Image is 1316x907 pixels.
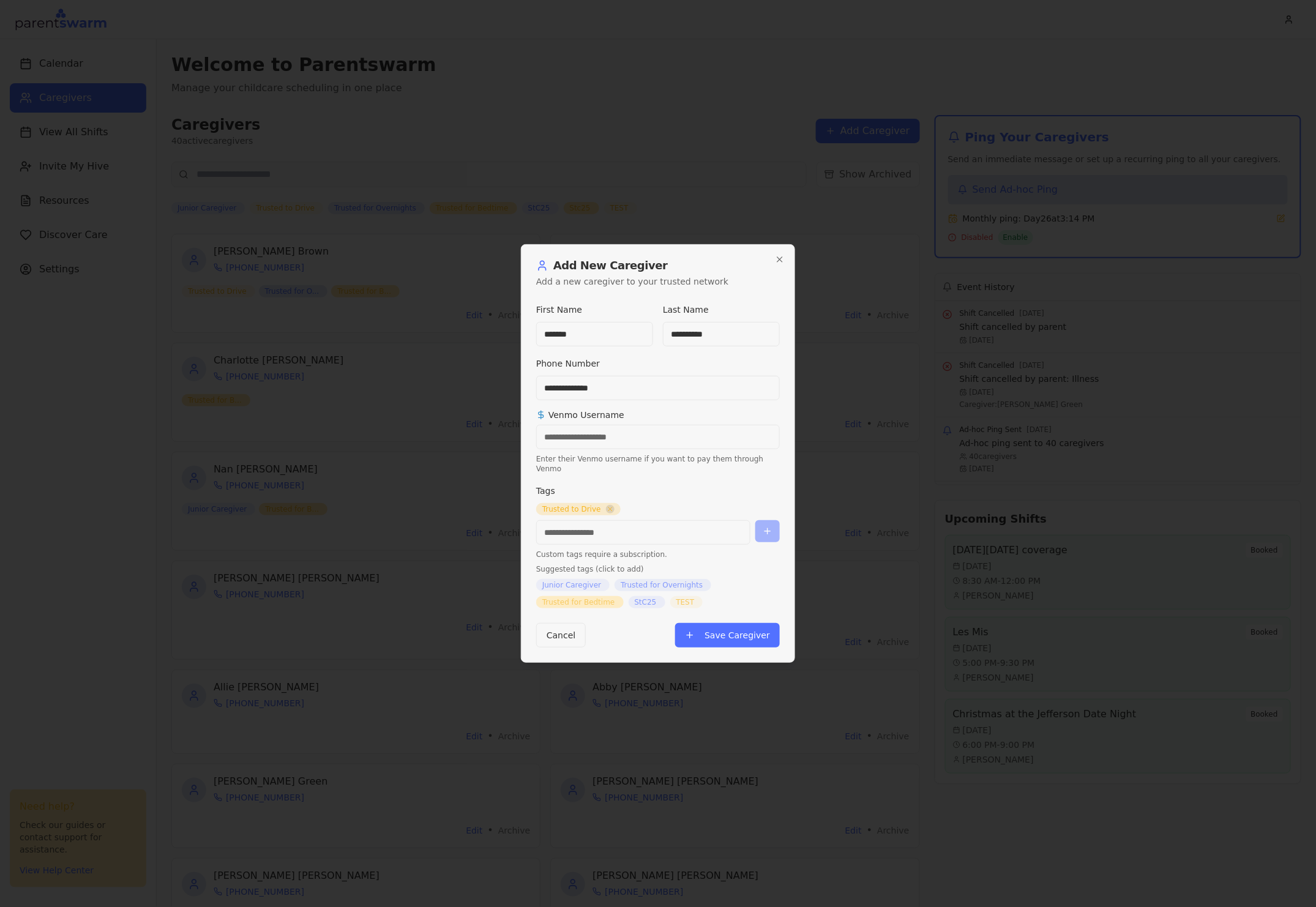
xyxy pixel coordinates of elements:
[536,454,780,474] p: Enter their Venmo username if you want to pay them through Venmo
[536,305,582,315] label: First Name
[536,359,600,368] label: Phone Number
[675,623,780,648] button: Save Caregiver
[536,564,780,574] label: Suggested tags (click to add)
[635,597,657,607] span: StC25
[536,259,780,272] h2: Add New Caregiver
[606,505,615,513] button: Remove tag
[536,410,780,420] span: Venmo Username
[536,486,555,496] label: Tags
[536,275,780,288] p: Add a new caregiver to your trusted network
[663,305,709,315] label: Last Name
[542,597,615,607] span: Trusted for Bedtime
[536,623,586,648] button: Cancel
[621,580,703,590] span: Trusted for Overnights
[536,550,780,559] p: Custom tags require a subscription.
[676,597,695,607] span: TEST
[542,504,601,514] span: Trusted to Drive
[542,580,601,590] span: Junior Caregiver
